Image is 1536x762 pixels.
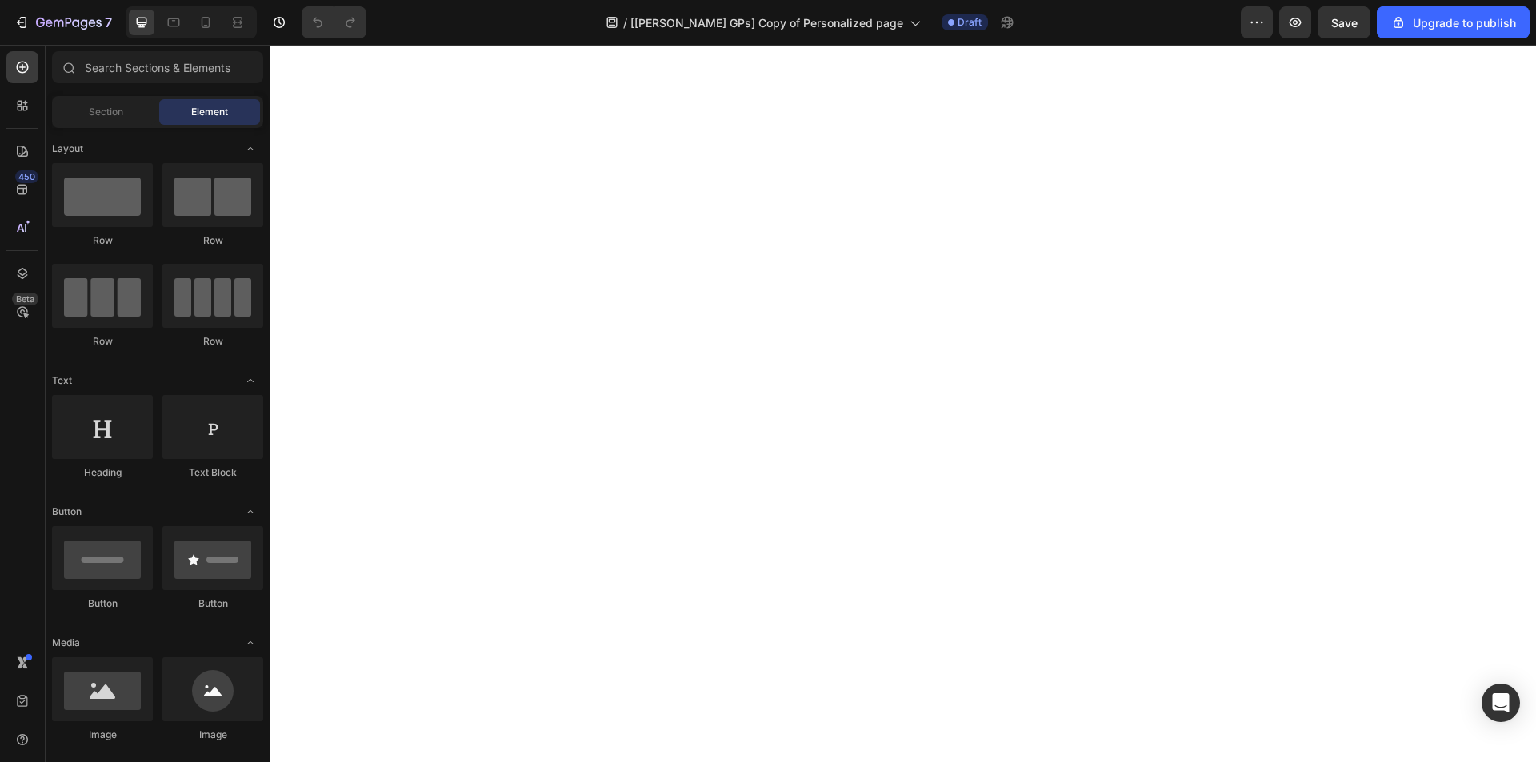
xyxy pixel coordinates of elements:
[238,630,263,656] span: Toggle open
[52,233,153,248] div: Row
[52,596,153,611] div: Button
[1318,6,1370,38] button: Save
[52,142,83,156] span: Layout
[270,45,1536,762] iframe: Design area
[958,15,982,30] span: Draft
[52,51,263,83] input: Search Sections & Elements
[1390,14,1516,31] div: Upgrade to publish
[52,505,82,519] span: Button
[238,499,263,525] span: Toggle open
[630,14,903,31] span: [[PERSON_NAME] GPs] Copy of Personalized page
[105,13,112,32] p: 7
[162,334,263,349] div: Row
[52,465,153,480] div: Heading
[52,728,153,742] div: Image
[1331,16,1358,30] span: Save
[162,465,263,480] div: Text Block
[89,105,123,119] span: Section
[52,636,80,650] span: Media
[52,334,153,349] div: Row
[15,170,38,183] div: 450
[162,728,263,742] div: Image
[302,6,366,38] div: Undo/Redo
[238,136,263,162] span: Toggle open
[191,105,228,119] span: Element
[52,373,72,388] span: Text
[623,14,627,31] span: /
[238,368,263,393] span: Toggle open
[12,293,38,305] div: Beta
[1377,6,1530,38] button: Upgrade to publish
[1482,684,1520,722] div: Open Intercom Messenger
[6,6,119,38] button: 7
[162,596,263,611] div: Button
[162,233,263,248] div: Row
